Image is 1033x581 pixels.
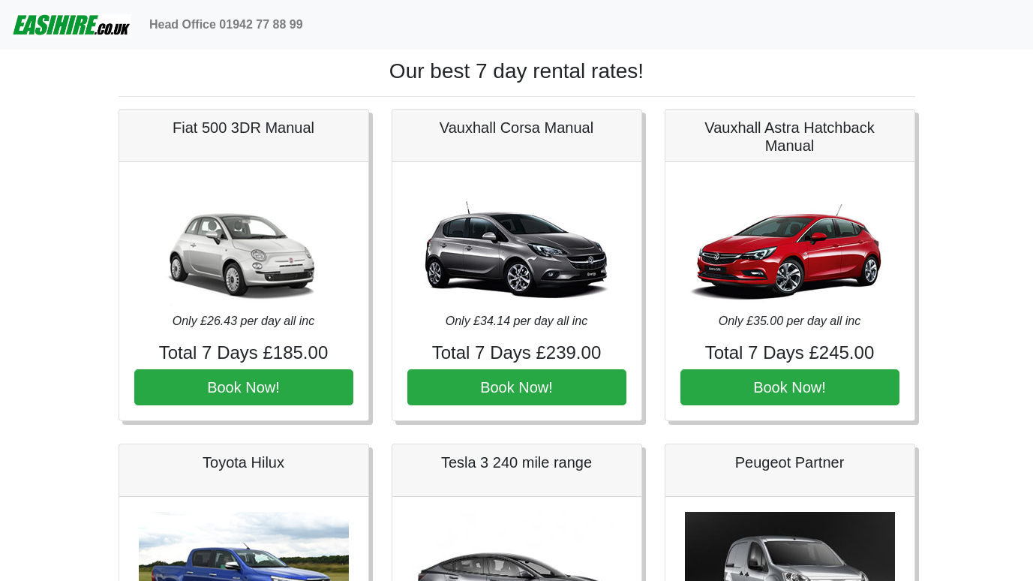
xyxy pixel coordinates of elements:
img: Fiat 500 3DR Manual [139,177,349,312]
i: Only £34.14 per day all inc [446,315,587,327]
h5: Fiat 500 3DR Manual [134,119,353,137]
button: Book Now! [134,369,353,405]
h5: Vauxhall Corsa Manual [407,119,626,137]
h5: Toyota Hilux [134,453,353,471]
b: Head Office 01942 77 88 99 [149,18,303,31]
h5: Tesla 3 240 mile range [407,453,626,471]
h4: Total 7 Days £239.00 [407,342,626,364]
h5: Vauxhall Astra Hatchback Manual [680,119,899,155]
img: Vauxhall Astra Hatchback Manual [685,177,895,312]
h4: Total 7 Days £185.00 [134,342,353,364]
img: Vauxhall Corsa Manual [412,177,622,312]
button: Book Now! [680,369,899,405]
h4: Total 7 Days £245.00 [680,342,899,364]
h5: Peugeot Partner [680,453,899,471]
i: Only £35.00 per day all inc [719,315,860,327]
i: Only £26.43 per day all inc [173,315,314,327]
h1: Our best 7 day rental rates! [119,59,915,84]
button: Book Now! [407,369,626,405]
a: Head Office 01942 77 88 99 [143,10,309,40]
img: easihire_logo_small.png [12,10,131,40]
